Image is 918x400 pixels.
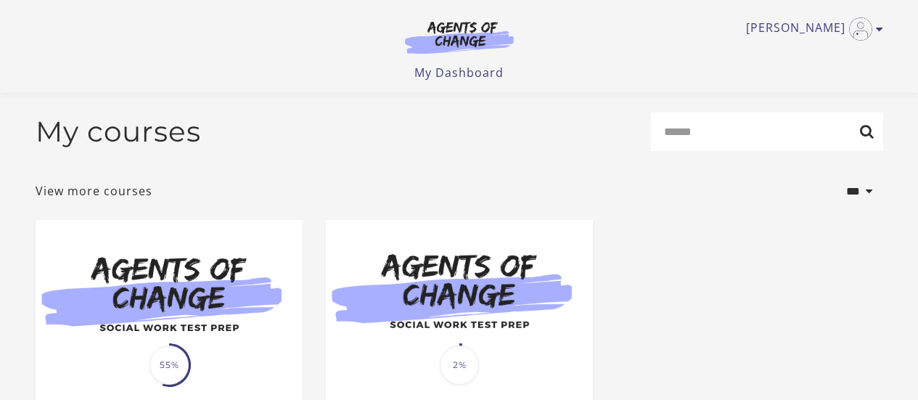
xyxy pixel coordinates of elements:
[746,17,876,41] a: Toggle menu
[390,20,529,54] img: Agents of Change Logo
[36,115,201,149] h2: My courses
[36,182,152,200] a: View more courses
[414,65,504,81] a: My Dashboard
[149,346,189,385] span: 55%
[440,346,479,385] span: 2%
